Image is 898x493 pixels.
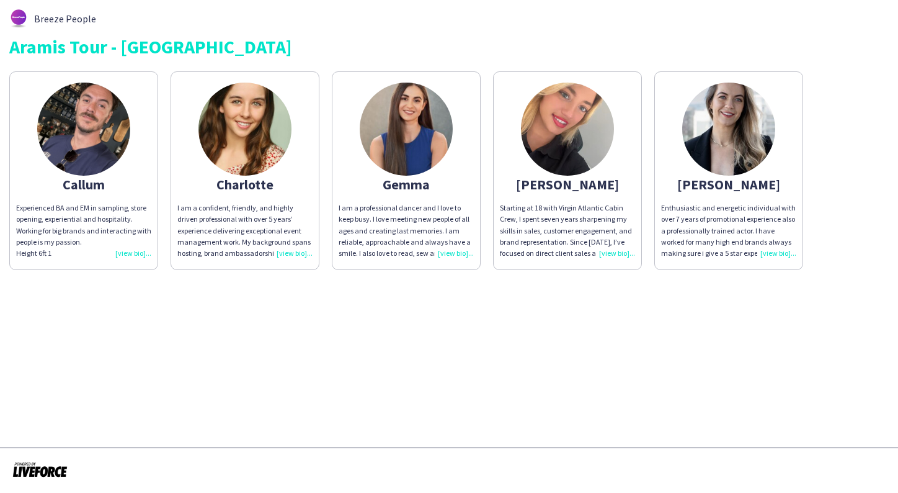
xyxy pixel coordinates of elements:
div: Gemma [339,179,474,190]
div: Starting at 18 with Virgin Atlantic Cabin Crew, I spent seven years sharpening my skills in sales... [500,202,635,259]
div: [PERSON_NAME] [661,179,796,190]
img: Powered by Liveforce [12,461,68,478]
span: Breeze People [34,13,96,24]
div: Callum [16,179,151,190]
img: thumb-673385a389c29.jpeg [521,83,614,176]
img: thumb-62876bd588459.png [9,9,28,28]
div: [PERSON_NAME] [500,179,635,190]
img: thumb-6484e59ce0fe5.jpeg [682,83,775,176]
span: Enthusiastic and energetic individual with over 7 years of promotional experience also a professi... [661,203,796,258]
span: Height 6ft 1 [16,248,51,258]
div: Aramis Tour - [GEOGRAPHIC_DATA] [9,37,889,56]
p: I am a confident, friendly, and highly driven professional with over 5 years’ experience deliveri... [177,202,313,259]
img: thumb-61846364a4b55.jpeg [198,83,291,176]
div: I am a professional dancer and I love to keep busy. I love meeting new people of all ages and cre... [339,202,474,259]
span: Experienced BA and EM in sampling, store opening, experiential and hospitality. Working for big b... [16,203,151,246]
img: thumb-68a5f6c3da8c7.jpg [360,83,453,176]
div: Charlotte [177,179,313,190]
img: thumb-a75ad81d-69a4-46a5-b25b-ba31c9647926.png [37,83,130,176]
